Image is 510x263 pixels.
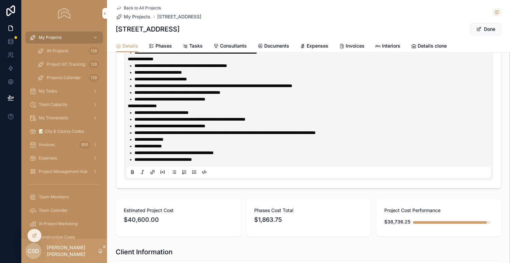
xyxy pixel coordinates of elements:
[25,31,103,44] a: My Projects
[79,141,90,149] div: 855
[39,142,55,147] span: Invoices
[25,166,103,178] a: Project Management Hub
[339,40,365,53] a: Invoices
[89,60,99,68] div: 128
[39,102,68,107] span: Team Capacity
[39,235,75,240] span: Construction Costs
[33,45,103,57] a: All Projects128
[254,207,363,214] span: Phases Cost Total
[47,75,81,80] span: Projects Calendar
[25,191,103,203] a: Team Members
[300,40,329,53] a: Expenses
[25,231,103,243] a: Construction Costs
[265,43,290,49] span: Documents
[116,247,173,257] h1: Client Information
[89,74,99,82] div: 128
[418,43,447,49] span: Details clone
[25,125,103,137] a: 📝 City & County Codes
[21,27,107,239] div: scrollable content
[33,72,103,84] a: Projects Calendar128
[307,43,329,49] span: Expenses
[384,207,493,214] span: Project Cost Performance
[158,13,202,20] a: [STREET_ADDRESS]
[25,98,103,111] a: Team Capacity
[190,43,203,49] span: Tasks
[116,5,161,11] a: Back to All Projects
[39,194,69,200] span: Team Members
[39,35,62,40] span: My Projects
[123,43,138,49] span: Details
[25,85,103,97] a: My Tasks
[254,215,363,224] span: $1,863.75
[116,13,151,20] a: My Projects
[471,23,501,35] button: Done
[156,43,172,49] span: Phases
[39,221,78,226] span: IA Project Marketing
[384,215,410,228] div: $38,736.25
[411,40,447,53] a: Details clone
[214,40,247,53] a: Consultants
[116,40,138,53] a: Details
[39,169,87,174] span: Project Management Hub
[33,58,103,70] a: Project GC Tracking128
[25,112,103,124] a: My Timesheets
[28,247,39,255] span: CSD
[39,88,57,94] span: My Tasks
[89,47,99,55] div: 128
[376,40,401,53] a: Interiors
[149,40,172,53] a: Phases
[346,43,365,49] span: Invoices
[25,152,103,164] a: Expenses
[58,8,70,19] img: App logo
[382,43,401,49] span: Interiors
[124,207,233,214] span: Estimated Project Cost
[47,62,85,67] span: Project GC Tracking
[116,24,180,34] h1: [STREET_ADDRESS]
[39,115,68,121] span: My Timesheets
[39,155,57,161] span: Expenses
[183,40,203,53] a: Tasks
[39,129,84,134] span: 📝 City & County Codes
[124,215,233,224] span: $40,600.00
[124,13,151,20] span: My Projects
[25,204,103,216] a: Team Calendar
[39,208,68,213] span: Team Calendar
[47,48,68,54] span: All Projects
[258,40,290,53] a: Documents
[47,244,98,258] p: [PERSON_NAME] [PERSON_NAME]
[220,43,247,49] span: Consultants
[25,218,103,230] a: IA Project Marketing
[25,139,103,151] a: Invoices855
[124,5,161,11] span: Back to All Projects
